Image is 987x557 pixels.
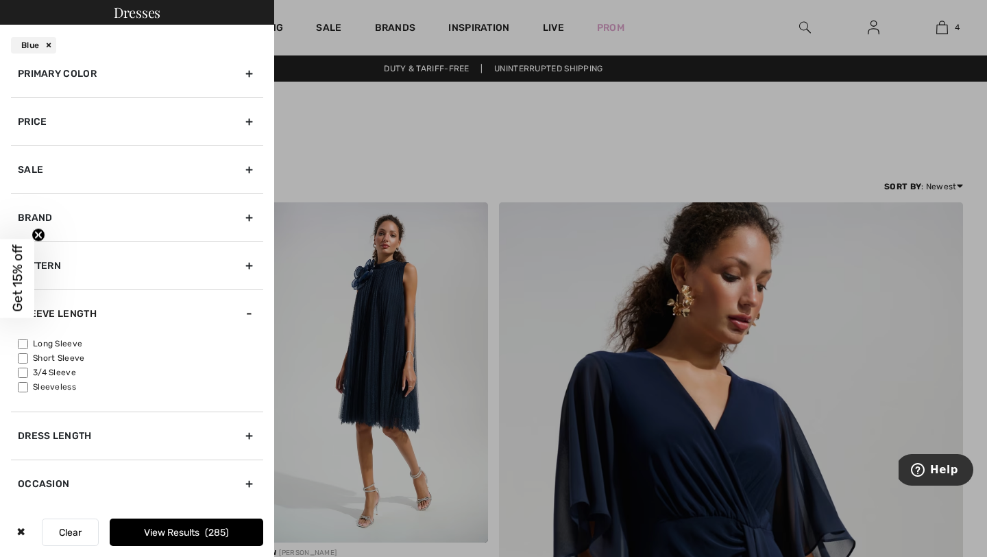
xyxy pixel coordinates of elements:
div: Blue [11,37,56,54]
div: Price [11,97,263,145]
button: Clear [42,519,99,546]
div: Brand [11,193,263,241]
div: Dress Length [11,412,263,460]
input: Short Sleeve [18,353,28,364]
label: 3/4 Sleeve [18,366,263,379]
label: Sleeveless [18,381,263,393]
input: 3/4 Sleeve [18,368,28,378]
div: Occasion [11,460,263,508]
label: Short Sleeve [18,352,263,364]
span: Get 15% off [10,245,25,312]
div: Primary Color [11,49,263,97]
iframe: Opens a widget where you can find more information [899,454,973,488]
div: Sale [11,145,263,193]
input: Sleeveless [18,382,28,392]
div: Pattern [11,241,263,289]
div: Sleeve length [11,289,263,337]
button: Close teaser [32,228,45,242]
input: Long Sleeve [18,339,28,349]
label: Long Sleeve [18,337,263,350]
span: 285 [205,527,229,538]
div: ✖ [11,519,31,546]
button: View Results285 [110,519,263,546]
